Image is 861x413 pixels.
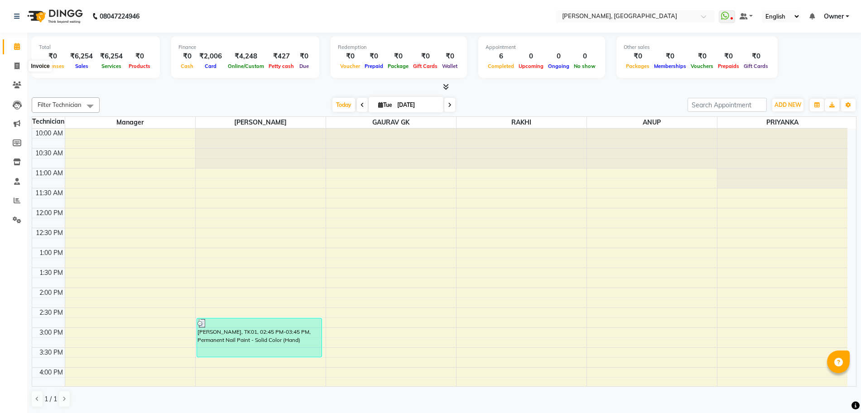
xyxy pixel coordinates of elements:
[34,149,65,158] div: 10:30 AM
[688,98,767,112] input: Search Appointment
[34,188,65,198] div: 11:30 AM
[38,268,65,278] div: 1:30 PM
[772,99,803,111] button: ADD NEW
[587,117,717,128] span: ANUP
[202,63,219,69] span: Card
[376,101,394,108] span: Tue
[572,63,598,69] span: No show
[486,63,516,69] span: Completed
[338,43,460,51] div: Redemption
[178,51,196,62] div: ₹0
[226,63,266,69] span: Online/Custom
[38,288,65,298] div: 2:00 PM
[652,51,688,62] div: ₹0
[332,98,355,112] span: Today
[516,63,546,69] span: Upcoming
[774,101,801,108] span: ADD NEW
[73,63,91,69] span: Sales
[338,63,362,69] span: Voucher
[266,51,296,62] div: ₹427
[34,208,65,218] div: 12:00 PM
[296,51,312,62] div: ₹0
[297,63,311,69] span: Due
[326,117,456,128] span: GAURAV GK
[362,51,385,62] div: ₹0
[196,117,326,128] span: [PERSON_NAME]
[572,51,598,62] div: 0
[96,51,126,62] div: ₹6,254
[486,51,516,62] div: 6
[23,4,85,29] img: logo
[34,228,65,238] div: 12:30 PM
[67,51,96,62] div: ₹6,254
[338,51,362,62] div: ₹0
[34,129,65,138] div: 10:00 AM
[266,63,296,69] span: Petty cash
[741,51,770,62] div: ₹0
[38,248,65,258] div: 1:00 PM
[741,63,770,69] span: Gift Cards
[38,101,82,108] span: Filter Technician
[385,51,411,62] div: ₹0
[652,63,688,69] span: Memberships
[823,377,852,404] iframe: chat widget
[362,63,385,69] span: Prepaid
[457,117,587,128] span: RAKHI
[688,63,716,69] span: Vouchers
[38,308,65,317] div: 2:30 PM
[99,63,124,69] span: Services
[824,12,844,21] span: Owner
[44,394,57,404] span: 1 / 1
[624,51,652,62] div: ₹0
[226,51,266,62] div: ₹4,248
[34,168,65,178] div: 11:00 AM
[440,63,460,69] span: Wallet
[126,51,153,62] div: ₹0
[385,63,411,69] span: Package
[624,43,770,51] div: Other sales
[411,51,440,62] div: ₹0
[38,348,65,357] div: 3:30 PM
[716,63,741,69] span: Prepaids
[624,63,652,69] span: Packages
[178,43,312,51] div: Finance
[32,117,65,126] div: Technician
[38,368,65,377] div: 4:00 PM
[546,51,572,62] div: 0
[178,63,196,69] span: Cash
[39,51,67,62] div: ₹0
[486,43,598,51] div: Appointment
[126,63,153,69] span: Products
[546,63,572,69] span: Ongoing
[29,61,52,72] div: Invoice
[39,43,153,51] div: Total
[100,4,139,29] b: 08047224946
[197,318,322,357] div: [PERSON_NAME], TK01, 02:45 PM-03:45 PM, Permanent Nail Paint - Solid Color (Hand)
[38,328,65,337] div: 3:00 PM
[411,63,440,69] span: Gift Cards
[196,51,226,62] div: ₹2,006
[440,51,460,62] div: ₹0
[65,117,195,128] span: Manager
[688,51,716,62] div: ₹0
[716,51,741,62] div: ₹0
[516,51,546,62] div: 0
[394,98,440,112] input: 2025-09-02
[717,117,848,128] span: PRIYANKA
